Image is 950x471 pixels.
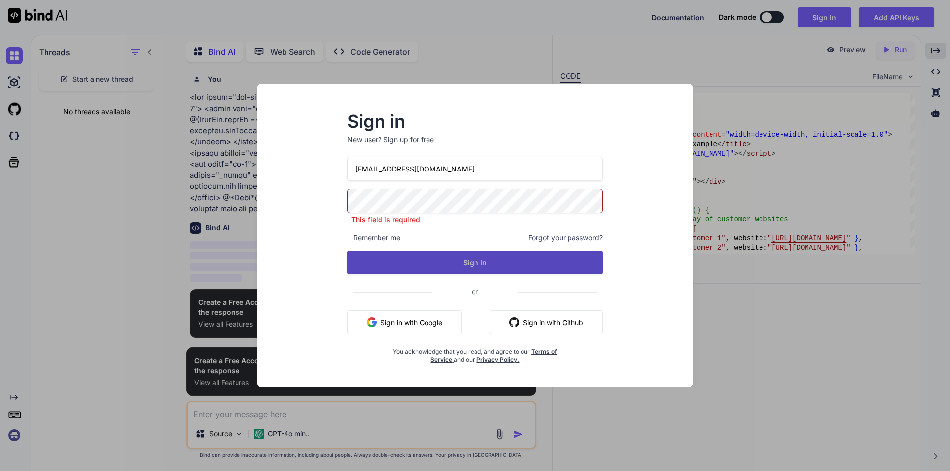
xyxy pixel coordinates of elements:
[432,279,518,303] span: or
[430,348,557,363] a: Terms of Service
[490,310,603,334] button: Sign in with Github
[347,215,603,225] p: This field is required
[509,317,519,327] img: github
[347,233,400,243] span: Remember me
[383,135,434,145] div: Sign up for free
[347,310,462,334] button: Sign in with Google
[347,251,603,274] button: Sign In
[347,157,603,181] input: Login or Email
[367,317,377,327] img: google
[528,233,603,243] span: Forgot your password?
[390,342,560,364] div: You acknowledge that you read, and agree to our and our
[347,135,603,157] p: New user?
[347,113,603,129] h2: Sign in
[476,356,519,363] a: Privacy Policy.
